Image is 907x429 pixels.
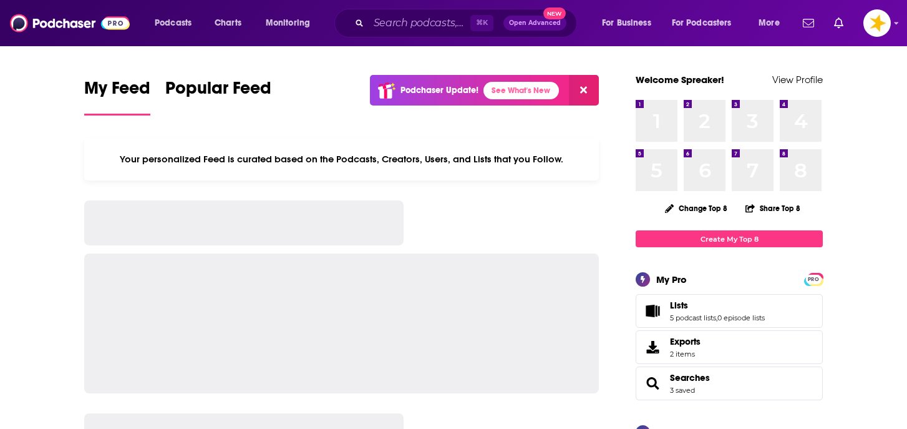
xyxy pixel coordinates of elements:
[636,330,823,364] a: Exports
[664,13,750,33] button: open menu
[657,200,735,216] button: Change Top 8
[670,350,701,358] span: 2 items
[165,77,271,106] span: Popular Feed
[84,77,150,116] a: My Feed
[670,300,765,311] a: Lists
[266,14,310,32] span: Monitoring
[806,275,821,284] span: PRO
[759,14,780,32] span: More
[656,274,687,285] div: My Pro
[593,13,667,33] button: open menu
[10,11,130,35] img: Podchaser - Follow, Share and Rate Podcasts
[84,138,599,180] div: Your personalized Feed is curated based on the Podcasts, Creators, Users, and Lists that you Follow.
[503,16,566,31] button: Open AdvancedNew
[470,15,493,31] span: ⌘ K
[670,386,695,395] a: 3 saved
[146,13,208,33] button: open menu
[636,367,823,400] span: Searches
[640,302,665,320] a: Lists
[863,9,891,37] button: Show profile menu
[206,13,249,33] a: Charts
[745,196,801,220] button: Share Top 8
[772,74,823,86] a: View Profile
[670,372,710,383] a: Searches
[155,14,192,32] span: Podcasts
[750,13,795,33] button: open menu
[483,82,559,99] a: See What's New
[215,14,241,32] span: Charts
[257,13,326,33] button: open menu
[369,13,470,33] input: Search podcasts, credits, & more...
[84,77,150,106] span: My Feed
[670,300,688,311] span: Lists
[798,12,819,34] a: Show notifications dropdown
[602,14,651,32] span: For Business
[716,313,717,322] span: ,
[672,14,732,32] span: For Podcasters
[670,336,701,347] span: Exports
[165,77,271,116] a: Popular Feed
[543,7,566,19] span: New
[640,375,665,392] a: Searches
[863,9,891,37] span: Logged in as Spreaker_
[670,313,716,322] a: 5 podcast lists
[400,85,478,96] p: Podchaser Update!
[863,9,891,37] img: User Profile
[346,9,589,37] div: Search podcasts, credits, & more...
[806,274,821,284] a: PRO
[829,12,848,34] a: Show notifications dropdown
[636,74,724,86] a: Welcome Spreaker!
[640,338,665,356] span: Exports
[509,20,561,26] span: Open Advanced
[717,313,765,322] a: 0 episode lists
[636,230,823,247] a: Create My Top 8
[636,294,823,328] span: Lists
